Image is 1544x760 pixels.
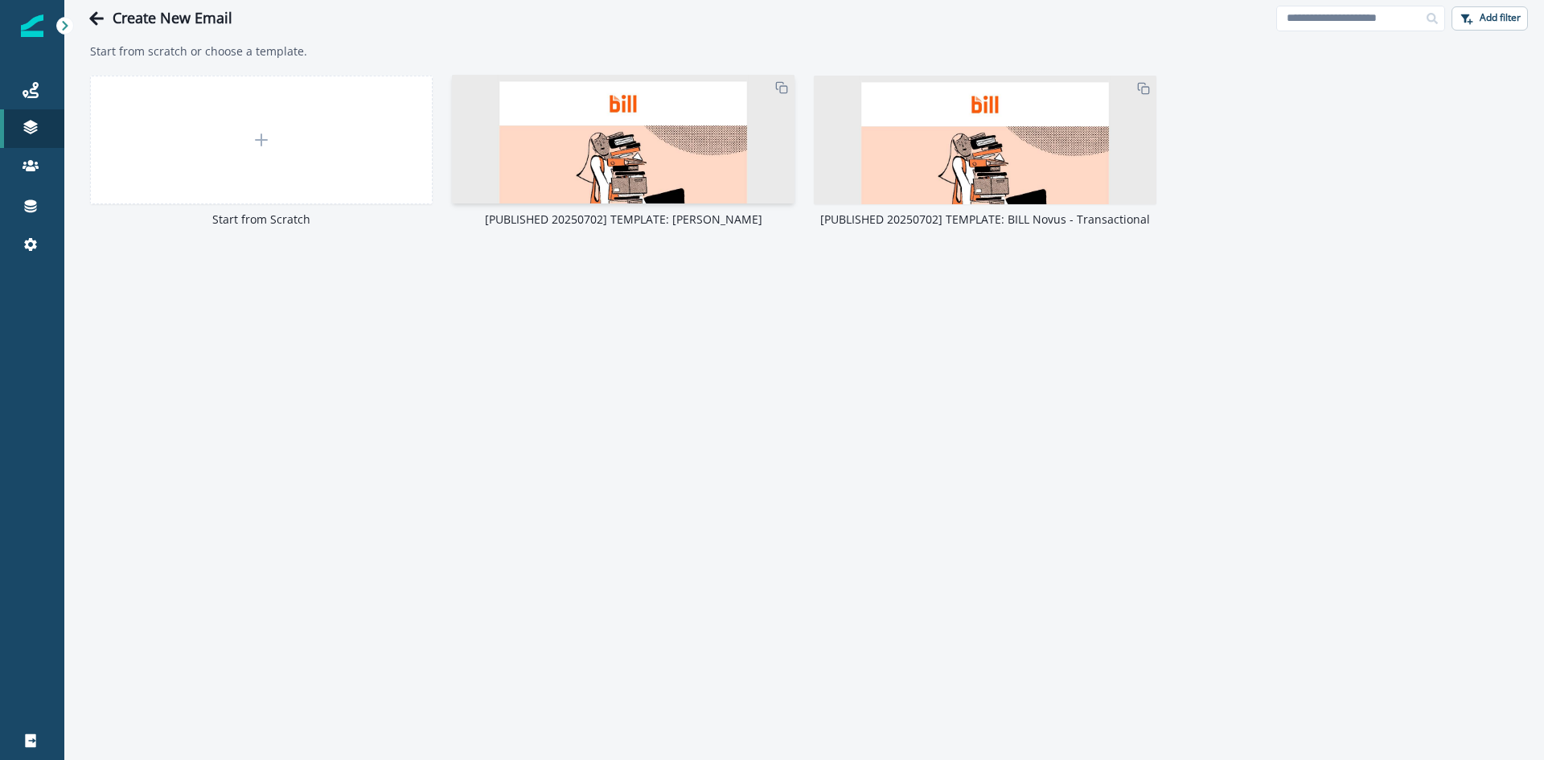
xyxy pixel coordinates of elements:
img: Inflection [21,14,43,37]
button: Add filter [1452,6,1528,31]
button: Go back [80,2,113,35]
p: [PUBLISHED 20250702] TEMPLATE: BILL Novus - Transactional [814,211,1156,228]
p: Add filter [1480,12,1521,23]
p: Start from scratch or choose a template. [90,43,1518,60]
p: Start from Scratch [90,211,433,228]
h1: Create New Email [113,10,232,27]
p: [PUBLISHED 20250702] TEMPLATE: [PERSON_NAME] [452,211,795,228]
